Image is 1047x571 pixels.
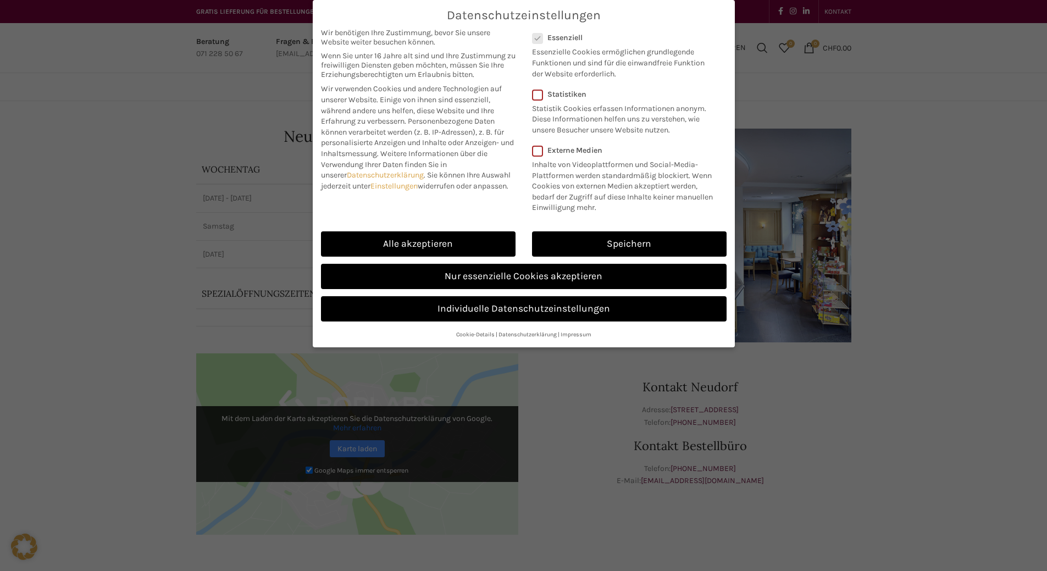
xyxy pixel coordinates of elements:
a: Speichern [532,231,727,257]
p: Inhalte von Videoplattformen und Social-Media-Plattformen werden standardmäßig blockiert. Wenn Co... [532,155,719,213]
a: Datenschutzerklärung [498,331,557,338]
a: Einstellungen [370,181,418,191]
label: Statistiken [532,90,712,99]
span: Wir verwenden Cookies und andere Technologien auf unserer Website. Einige von ihnen sind essenzie... [321,84,502,126]
span: Weitere Informationen über die Verwendung Ihrer Daten finden Sie in unserer . [321,149,488,180]
a: Datenschutzerklärung [347,170,424,180]
span: Datenschutzeinstellungen [447,8,601,23]
label: Essenziell [532,33,712,42]
a: Cookie-Details [456,331,495,338]
p: Statistik Cookies erfassen Informationen anonym. Diese Informationen helfen uns zu verstehen, wie... [532,99,712,136]
span: Sie können Ihre Auswahl jederzeit unter widerrufen oder anpassen. [321,170,511,191]
a: Alle akzeptieren [321,231,516,257]
label: Externe Medien [532,146,719,155]
p: Essenzielle Cookies ermöglichen grundlegende Funktionen und sind für die einwandfreie Funktion de... [532,42,712,79]
span: Personenbezogene Daten können verarbeitet werden (z. B. IP-Adressen), z. B. für personalisierte A... [321,117,514,158]
span: Wir benötigen Ihre Zustimmung, bevor Sie unsere Website weiter besuchen können. [321,28,516,47]
span: Wenn Sie unter 16 Jahre alt sind und Ihre Zustimmung zu freiwilligen Diensten geben möchten, müss... [321,51,516,79]
a: Individuelle Datenschutzeinstellungen [321,296,727,321]
a: Impressum [561,331,591,338]
a: Nur essenzielle Cookies akzeptieren [321,264,727,289]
